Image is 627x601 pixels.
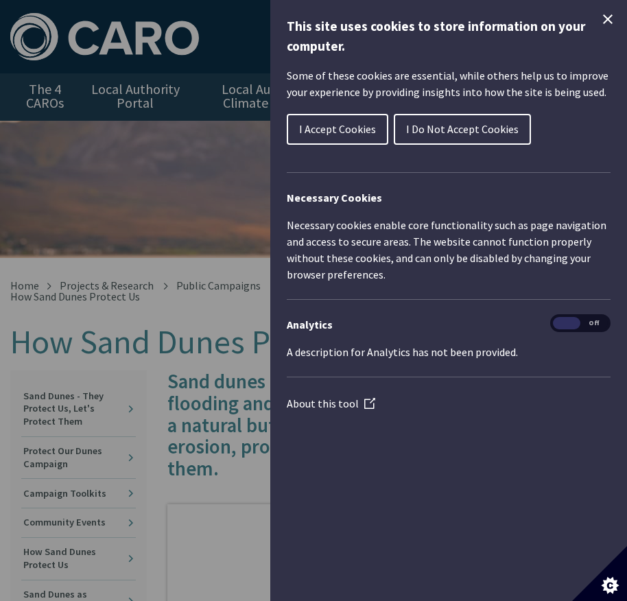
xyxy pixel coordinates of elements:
p: A description for Analytics has not been provided. [287,344,611,360]
span: I Do Not Accept Cookies [406,122,519,136]
h3: Analytics [287,316,611,333]
button: I Accept Cookies [287,114,388,145]
p: Necessary cookies enable core functionality such as page navigation and access to secure areas. T... [287,217,611,283]
button: Set cookie preferences [572,546,627,601]
span: I Accept Cookies [299,122,376,136]
a: About this tool [287,397,375,410]
h2: Necessary Cookies [287,189,611,206]
button: Close Cookie Control [600,11,616,27]
span: Off [580,317,608,330]
h1: This site uses cookies to store information on your computer. [287,16,611,56]
button: I Do Not Accept Cookies [394,114,531,145]
span: On [553,317,580,330]
p: Some of these cookies are essential, while others help us to improve your experience by providing... [287,67,611,100]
